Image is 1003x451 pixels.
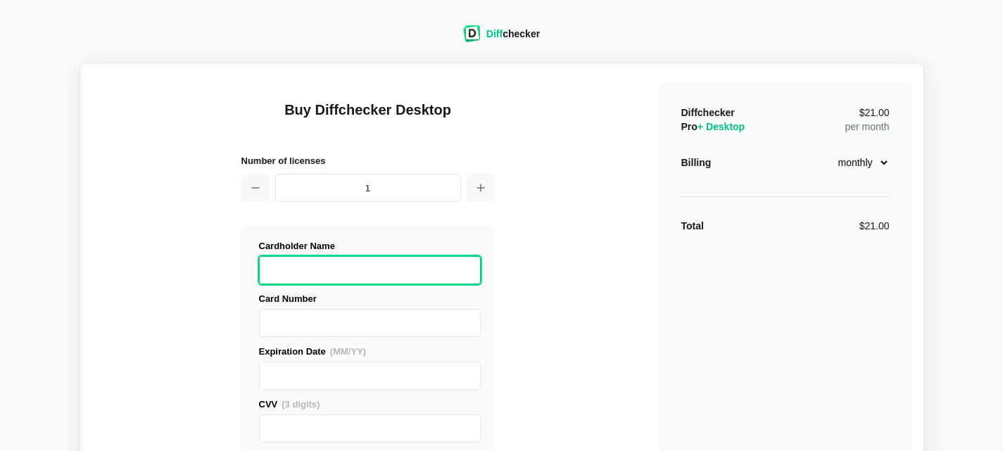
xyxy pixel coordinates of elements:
[265,415,474,442] iframe: Secure Credit Card Frame - CVV
[859,108,890,117] span: $21.00
[681,121,745,132] span: Pro
[463,33,540,44] a: Diffchecker logoDiffchecker
[282,399,320,409] span: (3 digits)
[859,219,890,233] div: $21.00
[259,239,481,253] div: Cardholder Name
[259,344,481,359] div: Expiration Date
[698,121,745,132] span: + Desktop
[845,106,889,134] div: per month
[330,346,366,357] span: (MM/YY)
[259,291,481,306] div: Card Number
[241,100,495,136] h1: Buy Diffchecker Desktop
[265,257,474,284] iframe: Secure Credit Card Frame - Cardholder Name
[681,107,735,118] span: Diffchecker
[486,27,540,41] div: checker
[681,155,712,170] div: Billing
[265,310,474,336] iframe: Secure Credit Card Frame - Credit Card Number
[463,25,481,42] img: Diffchecker logo
[259,397,481,412] div: CVV
[241,153,495,168] h2: Number of licenses
[275,174,461,202] input: 1
[681,220,704,231] strong: Total
[265,362,474,389] iframe: Secure Credit Card Frame - Expiration Date
[486,28,503,39] span: Diff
